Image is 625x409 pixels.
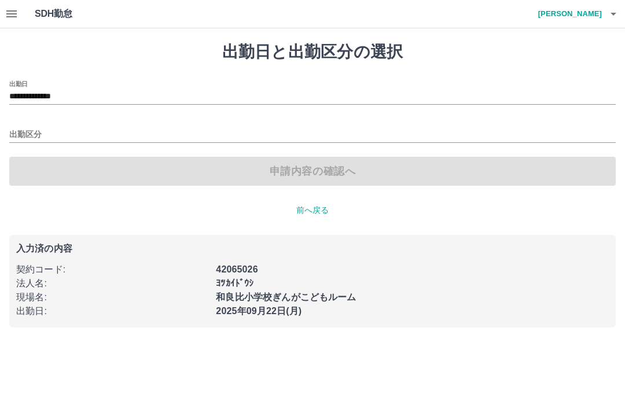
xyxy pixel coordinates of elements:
[9,79,28,88] label: 出勤日
[216,264,258,274] b: 42065026
[16,290,209,304] p: 現場名 :
[16,244,609,253] p: 入力済の内容
[16,304,209,318] p: 出勤日 :
[9,42,616,62] h1: 出勤日と出勤区分の選択
[16,277,209,290] p: 法人名 :
[216,292,356,302] b: 和良比小学校ぎんがこどもルーム
[9,204,616,216] p: 前へ戻る
[216,306,302,316] b: 2025年09月22日(月)
[216,278,253,288] b: ﾖﾂｶｲﾄﾞｳｼ
[16,263,209,277] p: 契約コード :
